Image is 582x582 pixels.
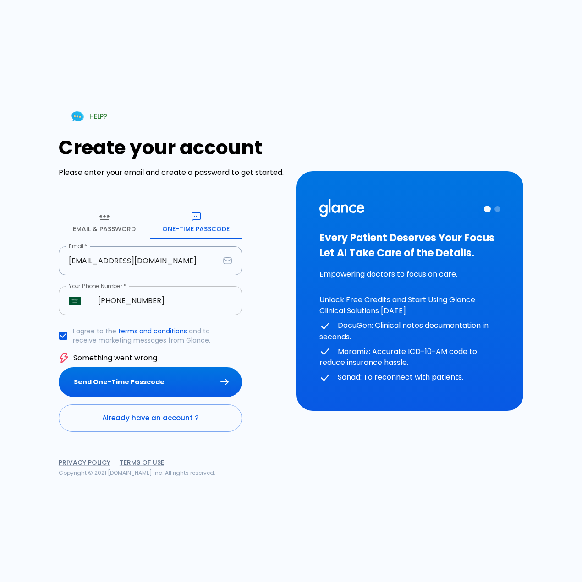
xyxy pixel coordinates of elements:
a: terms and conditions [118,326,187,336]
p: Please enter your email and create a password to get started. [59,167,286,178]
a: Terms of Use [120,458,164,467]
a: Already have an account ? [59,404,242,432]
h3: Every Patient Deserves Your Focus Let AI Take Care of the Details. [319,230,500,261]
p: Empowering doctors to focus on care. [319,269,500,280]
p: Moramiz: Accurate ICD-10-AM code to reduce insurance hassle. [319,346,500,369]
button: One-Time Passcode [150,206,242,239]
input: your.email@example.com [59,246,220,275]
span: Copyright © 2021 [DOMAIN_NAME] Inc. All rights reserved. [59,469,215,477]
button: Email & Password [59,206,150,239]
a: HELP? [59,105,118,128]
button: Select country [65,291,84,310]
a: Privacy Policy [59,458,110,467]
p: I agree to the and to receive marketing messages from Glance. [73,326,235,345]
img: Saudi Arabia [69,297,81,305]
p: DocuGen: Clinical notes documentation in seconds. [319,320,500,343]
label: Your Phone Number [69,282,126,290]
h1: Create your account [59,136,286,159]
label: Email [69,242,87,250]
img: Chat Support [70,109,86,125]
span: | [114,458,116,467]
p: Something went wrong [73,353,157,364]
p: Unlock Free Credits and Start Using Glance Clinical Solutions [DATE] [319,294,500,316]
button: Send One-Time Passcode [59,367,242,397]
p: Sanad: To reconnect with patients. [319,372,500,383]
